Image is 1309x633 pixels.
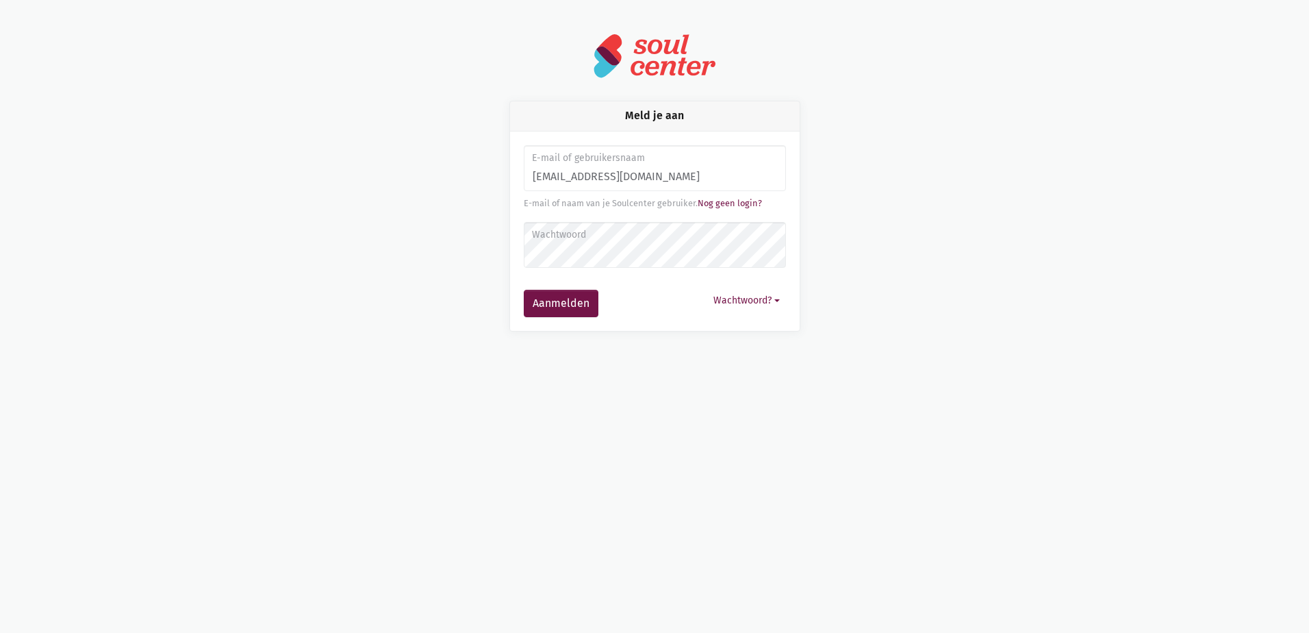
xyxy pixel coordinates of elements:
[707,290,786,311] button: Wachtwoord?
[532,227,776,243] label: Wachtwoord
[532,151,776,166] label: E-mail of gebruikersnaam
[524,197,786,210] div: E-mail of naam van je Soulcenter gebruiker.
[698,198,762,208] a: Nog geen login?
[524,145,786,317] form: Aanmelden
[524,290,598,317] button: Aanmelden
[510,101,800,131] div: Meld je aan
[593,33,716,79] img: logo-soulcenter-full.svg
